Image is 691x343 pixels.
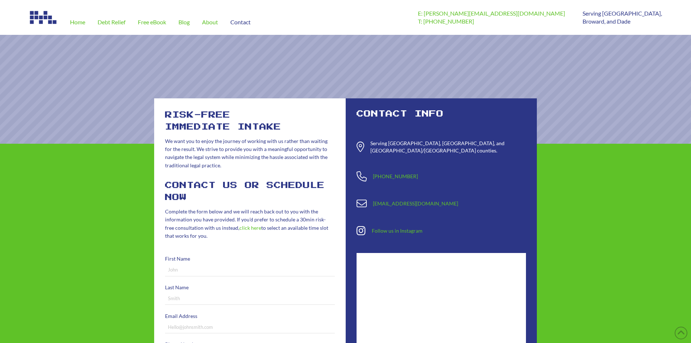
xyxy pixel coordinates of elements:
p: Complete the form below and we will reach back out to you with the information you have provided.... [165,208,335,240]
span: We want you to enjoy the journey of working with us rather than waiting for the result. We strive... [165,138,328,168]
a: Back to Top [675,327,687,339]
input: Hello@johnsmith.com [165,321,335,333]
a: Home [64,9,91,35]
img: Image [29,9,58,25]
a: Follow us in Instagram [372,228,423,234]
span: Free eBook [138,19,166,25]
a: T: [PHONE_NUMBER] [418,18,474,25]
a: Contact [224,9,257,35]
a: Debt Relief [91,9,132,35]
p: Serving [GEOGRAPHIC_DATA], Broward, and Dade [583,9,662,26]
label: Last Name [165,283,335,292]
input: John [165,264,335,276]
h2: Contact Info [357,109,526,119]
h2: Contact Us or Schedule Now [165,180,335,204]
span: Home [70,19,85,25]
span: Debt Relief [98,19,126,25]
label: First Name [165,254,335,263]
a: About [196,9,224,35]
h2: risk-free immediate intake [165,109,335,134]
div: Serving [GEOGRAPHIC_DATA], [GEOGRAPHIC_DATA], and [GEOGRAPHIC_DATA]/[GEOGRAPHIC_DATA] counties. [370,140,526,154]
a: [EMAIL_ADDRESS][DOMAIN_NAME] [373,200,458,207]
a: Free eBook [132,9,172,35]
label: Email Address [165,312,335,320]
a: E: [PERSON_NAME][EMAIL_ADDRESS][DOMAIN_NAME] [418,10,565,17]
a: click here [239,225,261,231]
input: Smith [165,293,335,305]
a: [PHONE_NUMBER] [373,173,418,179]
span: Blog [178,19,190,25]
span: About [202,19,218,25]
a: Blog [172,9,196,35]
span: Contact [230,19,251,25]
